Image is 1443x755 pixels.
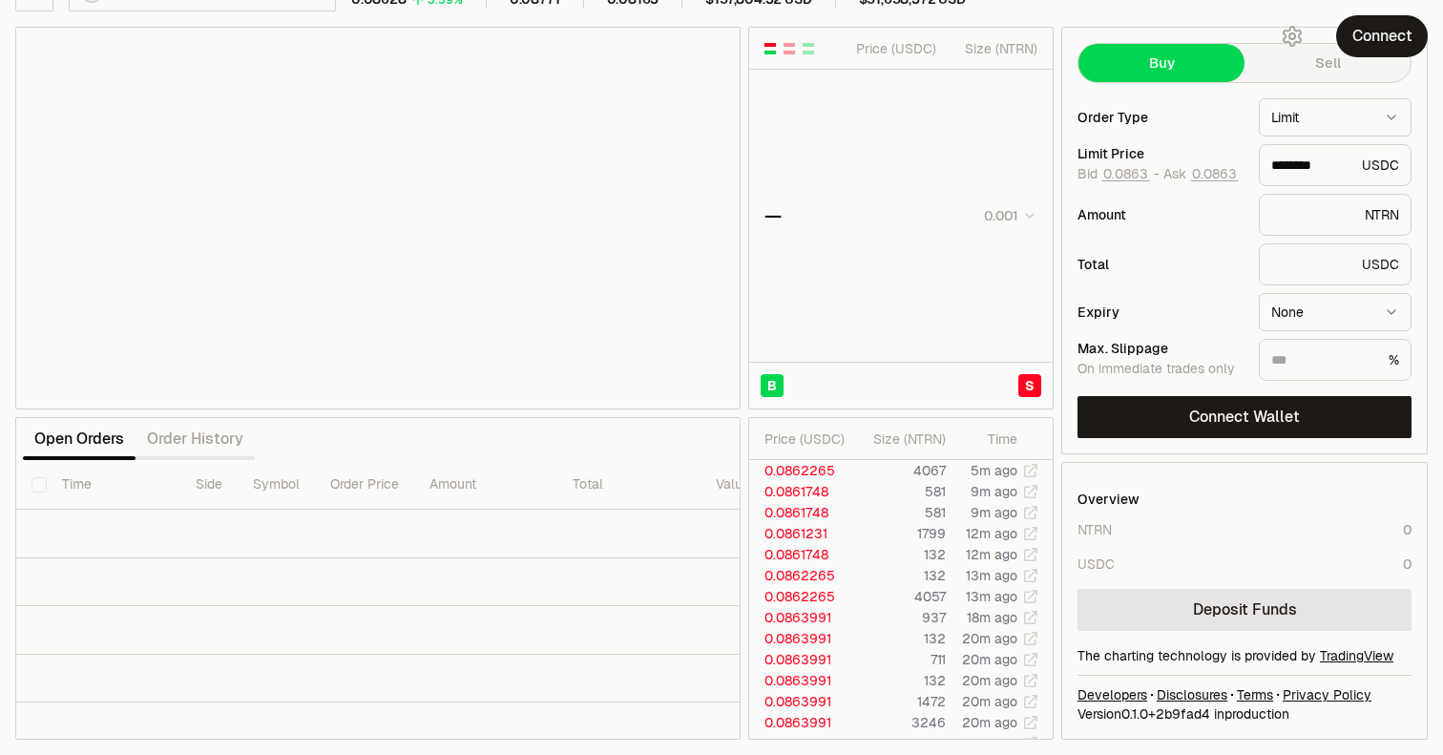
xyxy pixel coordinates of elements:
[31,477,47,493] button: Select all
[1077,646,1412,665] div: The charting technology is provided by
[1156,705,1210,723] span: 2b9fad4ac1a5dc340d772b00a7a278206ef9879d
[966,588,1017,605] time: 13m ago
[749,481,852,502] td: 0.0861748
[1077,490,1140,509] div: Overview
[971,504,1017,521] time: 9m ago
[966,546,1017,563] time: 12m ago
[749,607,852,628] td: 0.0863991
[136,420,255,458] button: Order History
[971,483,1017,500] time: 9m ago
[852,481,947,502] td: 581
[782,41,797,56] button: Show Sell Orders Only
[315,460,414,510] th: Order Price
[238,460,315,510] th: Symbol
[1259,293,1412,331] button: None
[1077,166,1160,183] span: Bid -
[952,39,1037,58] div: Size ( NTRN )
[1163,166,1239,183] span: Ask
[749,502,852,523] td: 0.0861748
[1259,339,1412,381] div: %
[749,691,852,712] td: 0.0863991
[414,460,557,510] th: Amount
[978,204,1037,227] button: 0.001
[852,691,947,712] td: 1472
[749,712,852,733] td: 0.0863991
[1077,589,1412,631] a: Deposit Funds
[801,41,816,56] button: Show Buy Orders Only
[971,462,1017,479] time: 5m ago
[1077,208,1244,221] div: Amount
[764,430,851,449] div: Price ( USDC )
[1336,15,1428,57] button: Connect
[1320,647,1393,664] a: TradingView
[962,430,1017,449] div: Time
[749,649,852,670] td: 0.0863991
[749,670,852,691] td: 0.0863991
[1077,361,1244,378] div: On immediate trades only
[966,567,1017,584] time: 13m ago
[1403,555,1412,574] div: 0
[1237,685,1273,704] a: Terms
[852,712,947,733] td: 3246
[1025,376,1035,395] span: S
[1077,520,1112,539] div: NTRN
[962,693,1017,710] time: 20m ago
[1259,98,1412,136] button: Limit
[701,460,765,510] th: Value
[557,460,701,510] th: Total
[16,28,740,409] iframe: Financial Chart
[852,565,947,586] td: 132
[749,586,852,607] td: 0.0862265
[962,672,1017,689] time: 20m ago
[967,609,1017,626] time: 18m ago
[1190,166,1239,181] button: 0.0863
[180,460,238,510] th: Side
[852,586,947,607] td: 4057
[1077,305,1244,319] div: Expiry
[1077,111,1244,124] div: Order Type
[1259,144,1412,186] div: USDC
[749,733,852,754] td: 0.0863301
[47,460,180,510] th: Time
[764,202,782,229] div: —
[749,544,852,565] td: 0.0861748
[1101,166,1150,181] button: 0.0863
[1259,243,1412,285] div: USDC
[868,430,946,449] div: Size ( NTRN )
[852,502,947,523] td: 581
[1078,44,1244,82] button: Buy
[1157,685,1227,704] a: Disclosures
[1244,44,1411,82] button: Sell
[749,628,852,649] td: 0.0863991
[1077,685,1147,704] a: Developers
[749,565,852,586] td: 0.0862265
[852,460,947,481] td: 4067
[962,630,1017,647] time: 20m ago
[767,376,777,395] span: B
[23,420,136,458] button: Open Orders
[962,714,1017,731] time: 20m ago
[1077,258,1244,271] div: Total
[1077,555,1115,574] div: USDC
[962,651,1017,668] time: 20m ago
[966,525,1017,542] time: 12m ago
[1077,704,1412,724] div: Version 0.1.0 + in production
[852,628,947,649] td: 132
[852,607,947,628] td: 937
[763,41,778,56] button: Show Buy and Sell Orders
[962,735,1017,752] time: 20m ago
[852,733,947,754] td: 132
[749,523,852,544] td: 0.0861231
[852,670,947,691] td: 132
[1403,520,1412,539] div: 0
[852,544,947,565] td: 132
[1077,396,1412,438] button: Connect Wallet
[852,649,947,670] td: 711
[1283,685,1371,704] a: Privacy Policy
[852,523,947,544] td: 1799
[851,39,936,58] div: Price ( USDC )
[1259,194,1412,236] div: NTRN
[1077,147,1244,160] div: Limit Price
[749,460,852,481] td: 0.0862265
[1077,342,1244,355] div: Max. Slippage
